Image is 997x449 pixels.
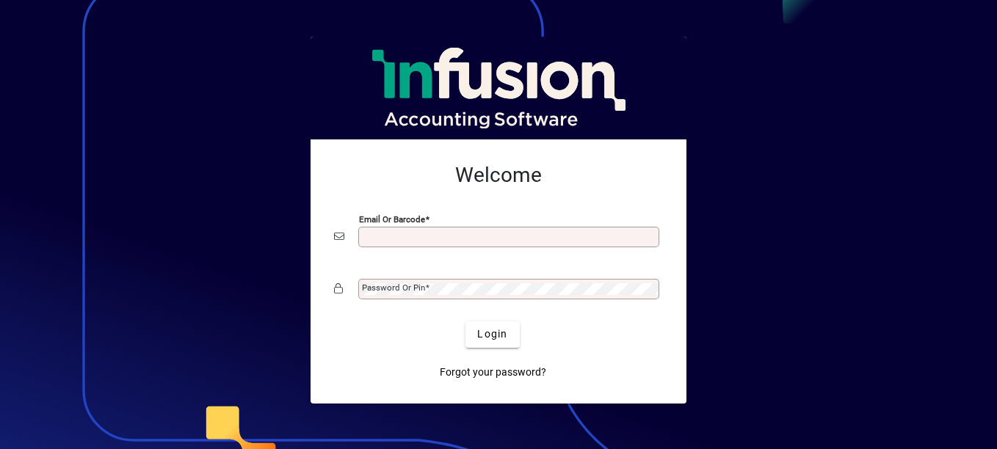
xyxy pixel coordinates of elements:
[434,359,552,386] a: Forgot your password?
[477,326,507,342] span: Login
[465,321,519,348] button: Login
[362,282,425,293] mat-label: Password or Pin
[359,213,425,224] mat-label: Email or Barcode
[440,365,546,380] span: Forgot your password?
[334,163,663,188] h2: Welcome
